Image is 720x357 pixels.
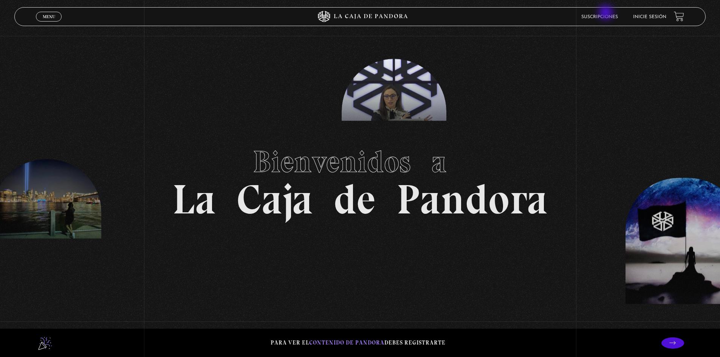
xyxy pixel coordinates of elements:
[253,144,468,180] span: Bienvenidos a
[674,11,684,22] a: View your shopping cart
[172,137,548,220] h1: La Caja de Pandora
[633,15,666,19] a: Inicie sesión
[40,21,58,26] span: Cerrar
[271,338,446,348] p: Para ver el debes registrarte
[43,14,55,19] span: Menu
[309,339,384,346] span: contenido de Pandora
[581,15,618,19] a: Suscripciones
